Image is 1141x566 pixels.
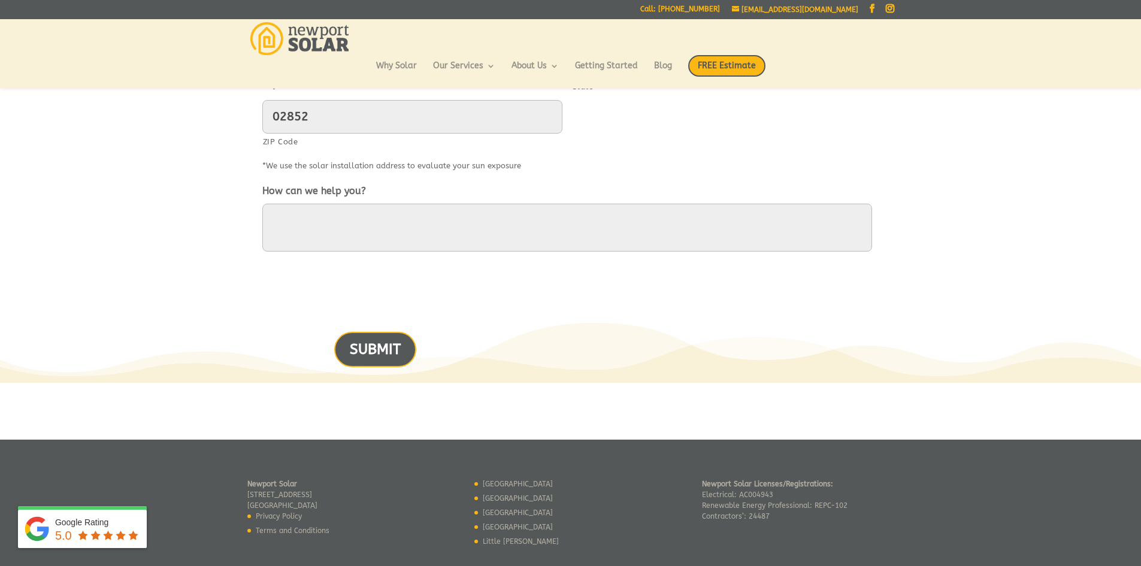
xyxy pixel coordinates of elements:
[688,55,765,89] a: FREE Estimate
[334,332,416,367] input: SUBMIT
[262,155,879,174] div: *We use the solar installation address to evaluate your sun exposure
[55,516,141,528] div: Google Rating
[433,62,495,82] a: Our Services
[702,480,833,488] strong: Newport Solar Licenses/Registrations:
[483,537,559,546] a: Little [PERSON_NAME]
[654,62,672,82] a: Blog
[483,480,553,488] a: [GEOGRAPHIC_DATA]
[250,22,349,55] img: Newport Solar | Solar Energy Optimized.
[483,494,553,503] a: [GEOGRAPHIC_DATA]
[512,62,559,82] a: About Us
[640,5,720,18] a: Call: [PHONE_NUMBER]
[256,512,302,520] a: Privacy Policy
[247,479,329,511] p: [STREET_ADDRESS] [GEOGRAPHIC_DATA]
[483,523,553,531] a: [GEOGRAPHIC_DATA]
[55,529,72,542] span: 5.0
[262,185,366,198] label: How can we help you?
[483,509,553,517] a: [GEOGRAPHIC_DATA]
[256,526,329,535] a: Terms and Conditions
[732,5,858,14] a: [EMAIL_ADDRESS][DOMAIN_NAME]
[376,62,417,82] a: Why Solar
[575,62,638,82] a: Getting Started
[702,479,848,522] p: Electrical: AC004943 Renewable Energy Professional: REPC-102 Contractors’: 24487
[263,134,562,150] label: ZIP Code
[262,266,444,313] iframe: reCAPTCHA
[688,55,765,77] span: FREE Estimate
[247,480,297,488] strong: Newport Solar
